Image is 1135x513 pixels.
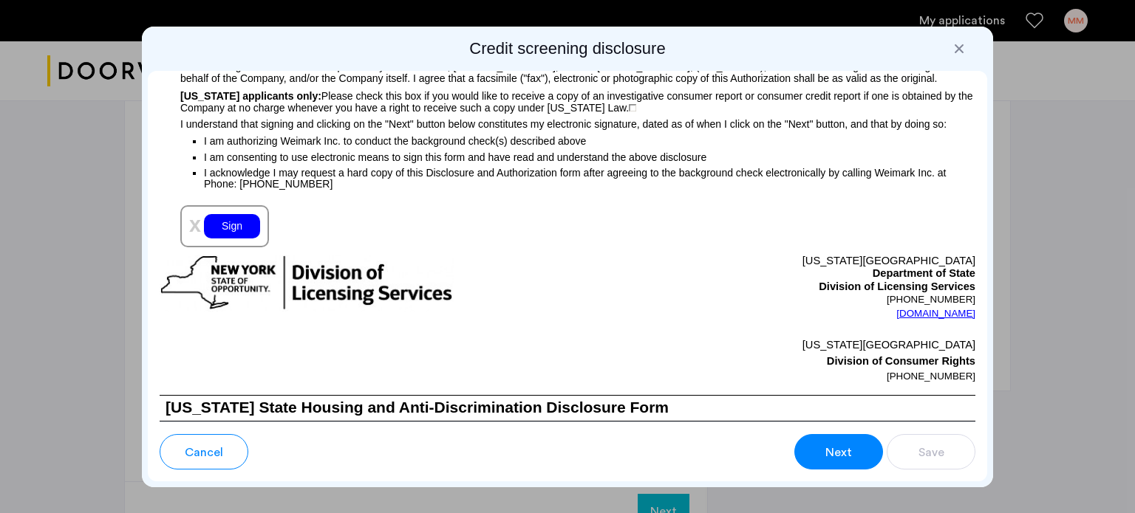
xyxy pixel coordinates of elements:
p: I am consenting to use electronic means to sign this form and have read and understand the above ... [204,149,975,165]
p: [PHONE_NUMBER] [567,369,975,384]
span: Next [825,444,852,461]
p: Division of Licensing Services [567,280,975,294]
h1: [US_STATE] State Housing and Anti-Discrimination Disclosure Form [160,396,975,421]
p: I understand that signing and clicking on the "Next" button below constitutes my electronic signa... [160,114,975,131]
img: new-york-logo.png [160,255,454,311]
p: I am authorizing Weimark Inc. to conduct the background check(s) described above [204,131,975,149]
button: button [794,434,883,469]
p: I acknowledge I may request a hard copy of this Disclosure and Authorization form after agreeing ... [204,167,975,190]
p: Department of State [567,267,975,280]
span: Save [918,444,944,461]
p: [PHONE_NUMBER] [567,294,975,306]
h2: Credit screening disclosure [148,38,987,59]
div: Sign [204,214,260,238]
p: Division of Consumer Rights [567,353,975,369]
p: [US_STATE][GEOGRAPHIC_DATA] [567,255,975,268]
button: button [887,434,975,469]
p: Please check this box if you would like to receive a copy of an investigative consumer report or ... [160,84,975,114]
span: Cancel [185,444,223,461]
img: 4LAxfPwtD6BVinC2vKR9tPz10Xbrctccj4YAocJUAAAAASUVORK5CYIIA [629,104,636,111]
a: [DOMAIN_NAME] [896,306,975,321]
p: [US_STATE][GEOGRAPHIC_DATA] [567,337,975,353]
span: x [189,213,201,236]
button: button [160,434,248,469]
span: [US_STATE] applicants only: [180,90,321,102]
